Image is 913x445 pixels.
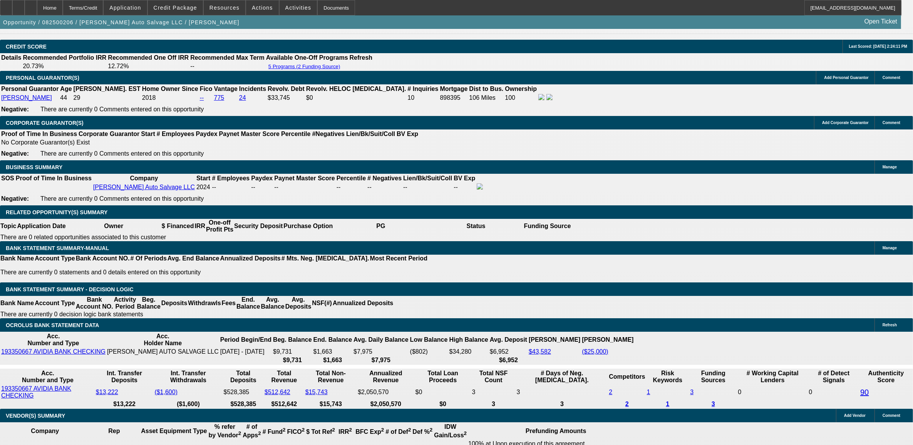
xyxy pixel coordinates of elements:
[214,86,238,92] b: Vantage
[200,94,204,101] a: --
[60,94,72,102] td: 44
[196,183,211,191] td: 2024
[204,0,245,15] button: Resources
[220,348,272,356] td: [DATE] - [DATE]
[415,400,471,408] th: $0
[283,219,333,233] th: Purchase Option
[808,385,859,400] td: 0
[209,5,240,11] span: Resources
[357,369,414,384] th: Annualized Revenue
[17,219,66,233] th: Application Date
[73,94,141,102] td: 29
[154,389,178,395] a: ($1,600)
[454,175,475,181] b: BV Exp
[264,400,304,408] th: $512,642
[516,400,608,408] th: 3
[273,348,312,356] td: $9,731
[410,348,448,356] td: ($802)
[212,175,250,181] b: # Employees
[136,296,161,311] th: Beg. Balance
[349,427,352,433] sup: 2
[546,94,553,100] img: linkedin-icon.png
[526,428,586,434] b: Prefunding Amounts
[504,94,537,102] td: 100
[305,369,357,384] th: Total Non-Revenue
[312,296,332,311] th: NSF(#)
[190,54,265,62] th: Recommended Max Term
[281,255,370,262] th: # Mts. Neg. [MEDICAL_DATA].
[188,296,221,311] th: Withdrawls
[367,175,402,181] b: # Negatives
[200,86,213,92] b: Fico
[337,184,366,191] div: --
[306,428,335,435] b: $ Tot Ref
[1,54,22,62] th: Details
[367,184,402,191] div: --
[108,428,120,434] b: Rep
[358,389,414,396] div: $2,050,570
[849,44,907,49] span: Last Scored: [DATE] 2:24:11 PM
[883,165,897,169] span: Manage
[141,428,207,434] b: Asset Equipment Type
[397,131,418,137] b: BV Exp
[516,385,608,400] td: 3
[582,348,608,355] a: ($25,000)
[516,369,608,384] th: # Days of Neg. [MEDICAL_DATA].
[219,131,280,137] b: Paynet Master Score
[6,120,84,126] span: CORPORATE GUARANTOR(S)
[357,400,414,408] th: $2,050,570
[313,332,352,347] th: End. Balance
[489,332,528,347] th: Avg. Deposit
[3,19,240,25] span: Opportunity / 082500206 / [PERSON_NAME] Auto Salvage LLC / [PERSON_NAME]
[1,130,77,138] th: Proof of Time In Business
[333,219,428,233] th: PG
[251,183,273,191] td: --
[280,0,317,15] button: Activities
[130,175,158,181] b: Company
[1,332,106,347] th: Acc. Number and Type
[712,401,715,407] a: 3
[258,430,261,436] sup: 2
[440,94,468,102] td: 898395
[6,322,99,328] span: OCROLUS BANK STATEMENT DATA
[107,348,219,356] td: [PERSON_NAME] AUTO SALVAGE LLC
[219,255,281,262] th: Annualized Deposits
[313,348,352,356] td: $1,663
[252,5,273,11] span: Actions
[161,219,194,233] th: $ Financed
[355,428,384,435] b: BFC Exp
[1,94,52,101] a: [PERSON_NAME]
[407,94,439,102] td: 10
[141,131,155,137] b: Start
[221,296,236,311] th: Fees
[403,183,452,191] td: --
[469,86,504,92] b: Dist to Bus.
[40,106,204,113] span: There are currently 0 Comments entered on this opportunity
[883,413,900,418] span: Comment
[34,255,75,262] th: Account Type
[338,428,352,435] b: IRR
[332,427,335,433] sup: 2
[31,428,59,434] b: Company
[844,413,866,418] span: Add Vendor
[223,385,264,400] td: $528,385
[114,296,137,311] th: Activity Period
[285,296,312,311] th: Avg. Deposits
[15,175,92,182] th: Proof of Time In Business
[353,332,409,347] th: Avg. Daily Balance
[472,385,516,400] td: 3
[1,86,59,92] b: Personal Guarantor
[287,428,305,435] b: FICO
[154,400,222,408] th: ($1,600)
[281,131,310,137] b: Percentile
[6,286,134,292] span: Bank Statement Summary - Decision Logic
[66,219,161,233] th: Owner
[332,296,394,311] th: Annualized Deposits
[385,428,411,435] b: # of Def
[148,0,203,15] button: Credit Package
[243,423,261,438] b: # of Apps
[647,389,650,395] a: 1
[95,400,154,408] th: $13,222
[214,94,224,101] a: 775
[6,75,79,81] span: PERSONAL GUARANTOR(S)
